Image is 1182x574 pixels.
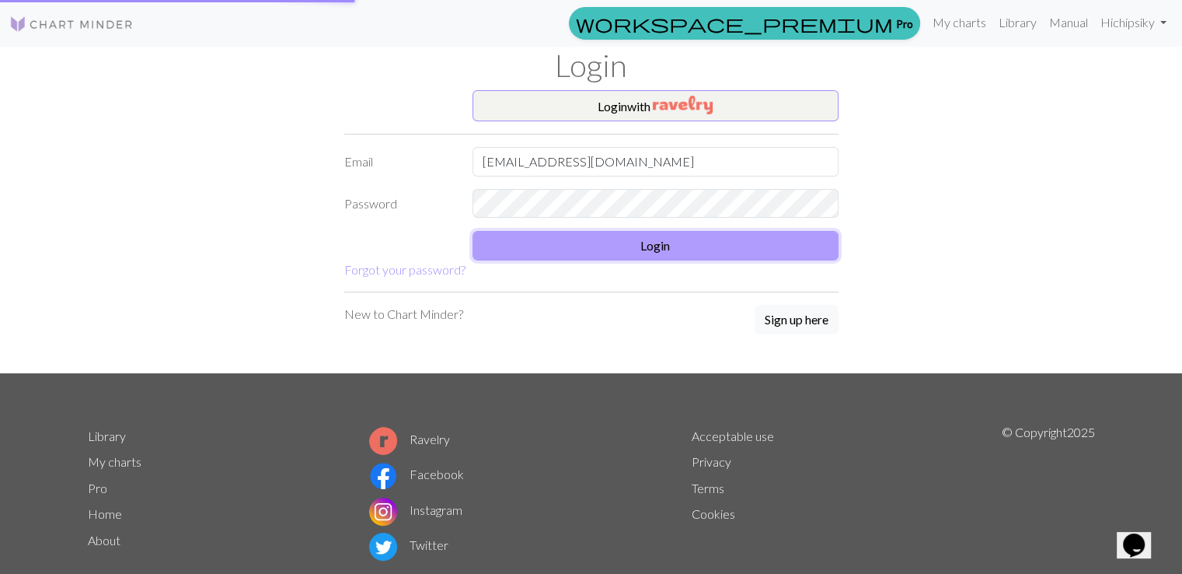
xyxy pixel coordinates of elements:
label: Password [335,189,463,219]
a: Twitter [369,537,448,552]
h1: Login [78,47,1104,84]
a: Forgot your password? [344,262,465,277]
span: workspace_premium [576,12,893,34]
img: Logo [9,15,134,33]
a: Cookies [692,506,735,521]
a: Facebook [369,467,464,481]
label: Email [335,147,463,177]
img: Ravelry logo [369,427,397,455]
a: Library [992,7,1043,38]
a: Home [88,506,122,521]
img: Ravelry [653,96,713,114]
a: Library [88,429,126,443]
a: About [88,533,120,548]
button: Sign up here [755,305,839,334]
iframe: chat widget [1117,512,1166,558]
p: New to Chart Minder? [344,305,463,324]
a: Terms [692,481,724,495]
a: Ravelry [369,432,450,446]
a: Hichipsiky [1094,7,1173,38]
img: Twitter logo [369,533,397,561]
a: My charts [926,7,992,38]
img: Facebook logo [369,462,397,490]
button: Loginwith [472,90,839,121]
a: Manual [1043,7,1094,38]
a: Sign up here [755,305,839,336]
a: My charts [88,454,141,469]
a: Instagram [369,502,462,517]
a: Pro [569,7,920,40]
p: © Copyright 2025 [1002,423,1095,565]
a: Acceptable use [692,429,774,443]
a: Privacy [692,454,731,469]
button: Login [472,231,839,261]
img: Instagram logo [369,498,397,526]
a: Pro [88,481,107,495]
